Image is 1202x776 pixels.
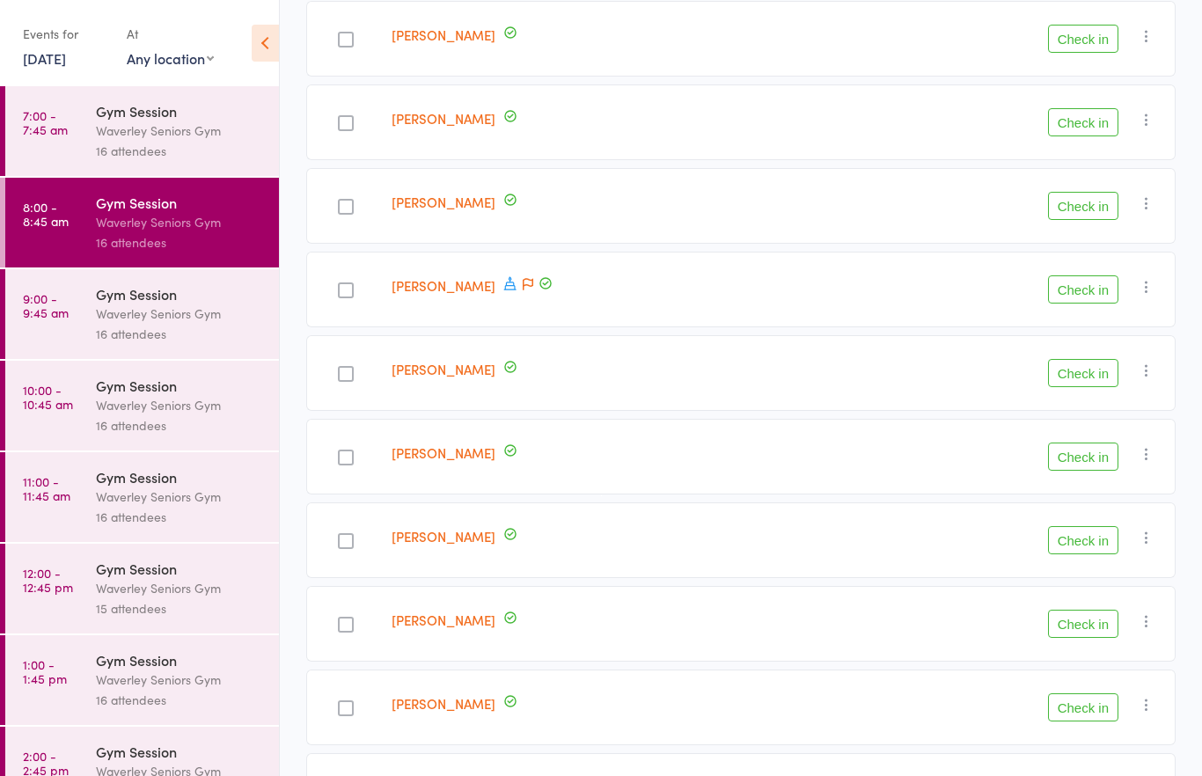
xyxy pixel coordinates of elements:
[1048,359,1118,387] button: Check in
[96,376,264,395] div: Gym Session
[96,101,264,121] div: Gym Session
[96,232,264,253] div: 16 attendees
[96,650,264,670] div: Gym Session
[392,443,495,462] a: [PERSON_NAME]
[23,108,68,136] time: 7:00 - 7:45 am
[23,48,66,68] a: [DATE]
[23,291,69,319] time: 9:00 - 9:45 am
[96,284,264,304] div: Gym Session
[392,193,495,211] a: [PERSON_NAME]
[392,611,495,629] a: [PERSON_NAME]
[5,635,279,725] a: 1:00 -1:45 pmGym SessionWaverley Seniors Gym16 attendees
[96,487,264,507] div: Waverley Seniors Gym
[96,121,264,141] div: Waverley Seniors Gym
[1048,610,1118,638] button: Check in
[23,383,73,411] time: 10:00 - 10:45 am
[96,507,264,527] div: 16 attendees
[96,578,264,598] div: Waverley Seniors Gym
[1048,443,1118,471] button: Check in
[23,657,67,685] time: 1:00 - 1:45 pm
[392,26,495,44] a: [PERSON_NAME]
[23,200,69,228] time: 8:00 - 8:45 am
[1048,25,1118,53] button: Check in
[23,474,70,502] time: 11:00 - 11:45 am
[1048,275,1118,304] button: Check in
[96,212,264,232] div: Waverley Seniors Gym
[1048,526,1118,554] button: Check in
[1048,693,1118,721] button: Check in
[96,193,264,212] div: Gym Session
[1048,108,1118,136] button: Check in
[5,361,279,450] a: 10:00 -10:45 amGym SessionWaverley Seniors Gym16 attendees
[5,452,279,542] a: 11:00 -11:45 amGym SessionWaverley Seniors Gym16 attendees
[96,690,264,710] div: 16 attendees
[96,415,264,436] div: 16 attendees
[96,670,264,690] div: Waverley Seniors Gym
[127,48,214,68] div: Any location
[96,141,264,161] div: 16 attendees
[5,544,279,633] a: 12:00 -12:45 pmGym SessionWaverley Seniors Gym15 attendees
[96,304,264,324] div: Waverley Seniors Gym
[96,742,264,761] div: Gym Session
[5,269,279,359] a: 9:00 -9:45 amGym SessionWaverley Seniors Gym16 attendees
[5,178,279,267] a: 8:00 -8:45 amGym SessionWaverley Seniors Gym16 attendees
[96,467,264,487] div: Gym Session
[1048,192,1118,220] button: Check in
[392,694,495,713] a: [PERSON_NAME]
[392,527,495,545] a: [PERSON_NAME]
[392,360,495,378] a: [PERSON_NAME]
[392,276,495,295] a: [PERSON_NAME]
[96,559,264,578] div: Gym Session
[96,324,264,344] div: 16 attendees
[96,598,264,619] div: 15 attendees
[5,86,279,176] a: 7:00 -7:45 amGym SessionWaverley Seniors Gym16 attendees
[96,395,264,415] div: Waverley Seniors Gym
[127,19,214,48] div: At
[23,19,109,48] div: Events for
[23,566,73,594] time: 12:00 - 12:45 pm
[392,109,495,128] a: [PERSON_NAME]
